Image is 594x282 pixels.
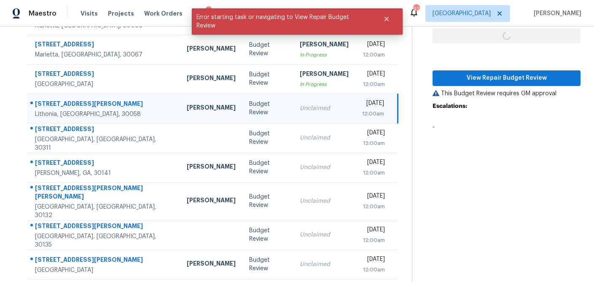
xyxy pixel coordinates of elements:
[362,110,384,118] div: 12:00am
[35,255,173,266] div: [STREET_ADDRESS][PERSON_NAME]
[187,44,236,55] div: [PERSON_NAME]
[35,51,173,59] div: Marietta, [GEOGRAPHIC_DATA], 30067
[35,70,173,80] div: [STREET_ADDRESS]
[249,41,287,58] div: Budget Review
[249,226,287,243] div: Budget Review
[35,222,173,232] div: [STREET_ADDRESS][PERSON_NAME]
[362,99,384,110] div: [DATE]
[433,103,467,109] b: Escalations:
[249,193,287,209] div: Budget Review
[300,104,349,113] div: Unclaimed
[35,40,173,51] div: [STREET_ADDRESS]
[433,9,491,18] span: [GEOGRAPHIC_DATA]
[362,226,385,236] div: [DATE]
[362,236,385,244] div: 12:00am
[249,100,287,117] div: Budget Review
[362,70,385,80] div: [DATE]
[373,11,400,27] button: Close
[35,232,173,249] div: [GEOGRAPHIC_DATA], [GEOGRAPHIC_DATA], 30135
[35,184,173,203] div: [STREET_ADDRESS][PERSON_NAME][PERSON_NAME]
[29,9,56,18] span: Maestro
[35,135,173,152] div: [GEOGRAPHIC_DATA], [GEOGRAPHIC_DATA], 30311
[362,255,385,266] div: [DATE]
[300,70,349,80] div: [PERSON_NAME]
[433,123,581,132] p: -
[35,80,173,89] div: [GEOGRAPHIC_DATA]
[362,51,385,59] div: 12:00am
[300,80,349,89] div: In Progress
[249,70,287,87] div: Budget Review
[300,260,349,269] div: Unclaimed
[81,9,98,18] span: Visits
[362,169,385,177] div: 12:00am
[35,110,173,118] div: Lithonia, [GEOGRAPHIC_DATA], 30058
[35,169,173,177] div: [PERSON_NAME], GA, 30141
[300,231,349,239] div: Unclaimed
[35,99,173,110] div: [STREET_ADDRESS][PERSON_NAME]
[35,203,173,220] div: [GEOGRAPHIC_DATA], [GEOGRAPHIC_DATA], 30132
[35,158,173,169] div: [STREET_ADDRESS]
[362,192,385,202] div: [DATE]
[362,266,385,274] div: 12:00am
[433,70,581,86] button: View Repair Budget Review
[300,197,349,205] div: Unclaimed
[249,159,287,176] div: Budget Review
[362,202,385,211] div: 12:00am
[192,8,373,35] span: Error starting task or navigating to View Repair Budget Review
[187,103,236,114] div: [PERSON_NAME]
[187,259,236,270] div: [PERSON_NAME]
[249,129,287,146] div: Budget Review
[300,134,349,142] div: Unclaimed
[249,256,287,273] div: Budget Review
[187,74,236,84] div: [PERSON_NAME]
[362,80,385,89] div: 12:00am
[187,162,236,173] div: [PERSON_NAME]
[433,89,581,98] p: This Budget Review requires GM approval
[362,139,385,148] div: 12:00am
[362,158,385,169] div: [DATE]
[35,125,173,135] div: [STREET_ADDRESS]
[300,40,349,51] div: [PERSON_NAME]
[144,9,183,18] span: Work Orders
[530,9,581,18] span: [PERSON_NAME]
[439,73,574,83] span: View Repair Budget Review
[413,5,419,13] div: 97
[362,129,385,139] div: [DATE]
[362,40,385,51] div: [DATE]
[108,9,134,18] span: Projects
[35,266,173,274] div: [GEOGRAPHIC_DATA]
[205,6,212,15] div: 2
[187,196,236,207] div: [PERSON_NAME]
[300,163,349,172] div: Unclaimed
[300,51,349,59] div: In Progress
